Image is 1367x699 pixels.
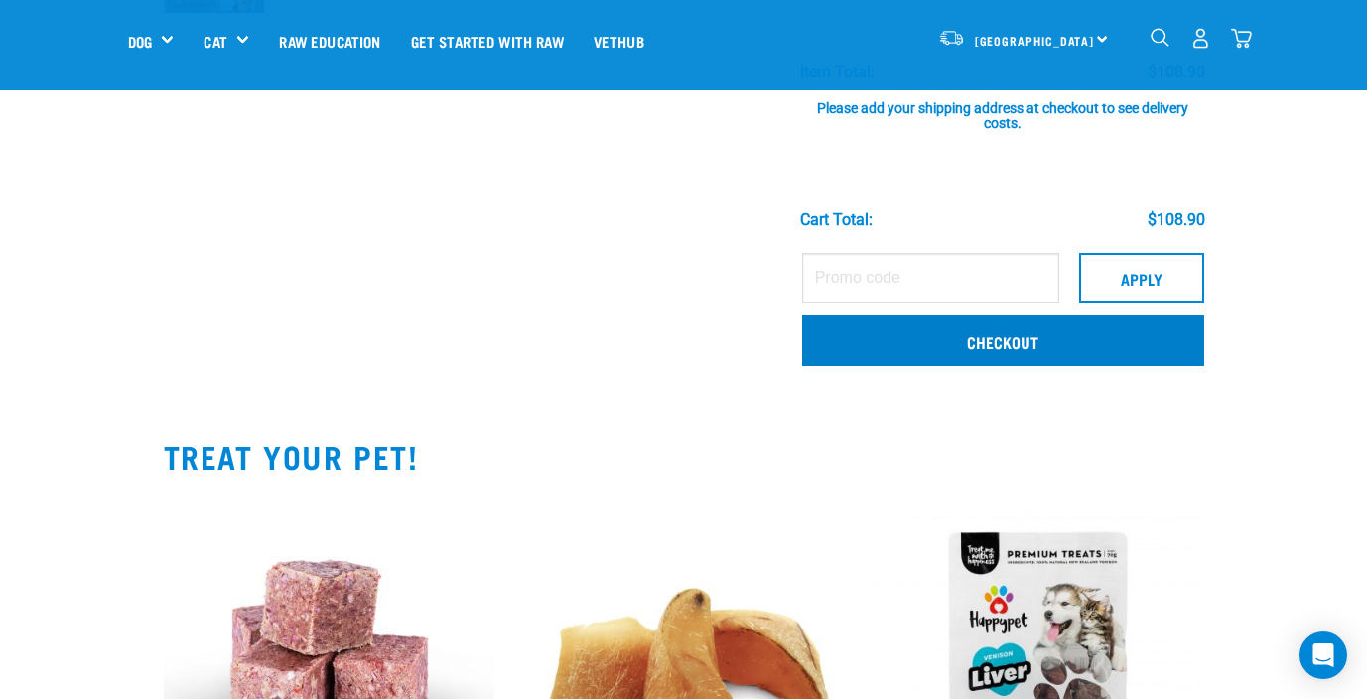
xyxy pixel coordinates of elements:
[800,211,873,229] div: Cart total:
[1151,28,1169,47] img: home-icon-1@2x.png
[1299,631,1347,679] div: Open Intercom Messenger
[128,30,152,53] a: Dog
[164,438,1204,474] h2: TREAT YOUR PET!
[1079,253,1204,303] button: Apply
[1231,28,1252,49] img: home-icon@2x.png
[396,1,579,80] a: Get started with Raw
[802,315,1204,366] a: Checkout
[1190,28,1211,49] img: user.png
[264,1,395,80] a: Raw Education
[579,1,659,80] a: Vethub
[800,81,1205,133] div: Please add your shipping address at checkout to see delivery costs.
[204,30,226,53] a: Cat
[938,29,965,47] img: van-moving.png
[1148,211,1205,229] div: $108.90
[975,37,1095,44] span: [GEOGRAPHIC_DATA]
[802,253,1059,303] input: Promo code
